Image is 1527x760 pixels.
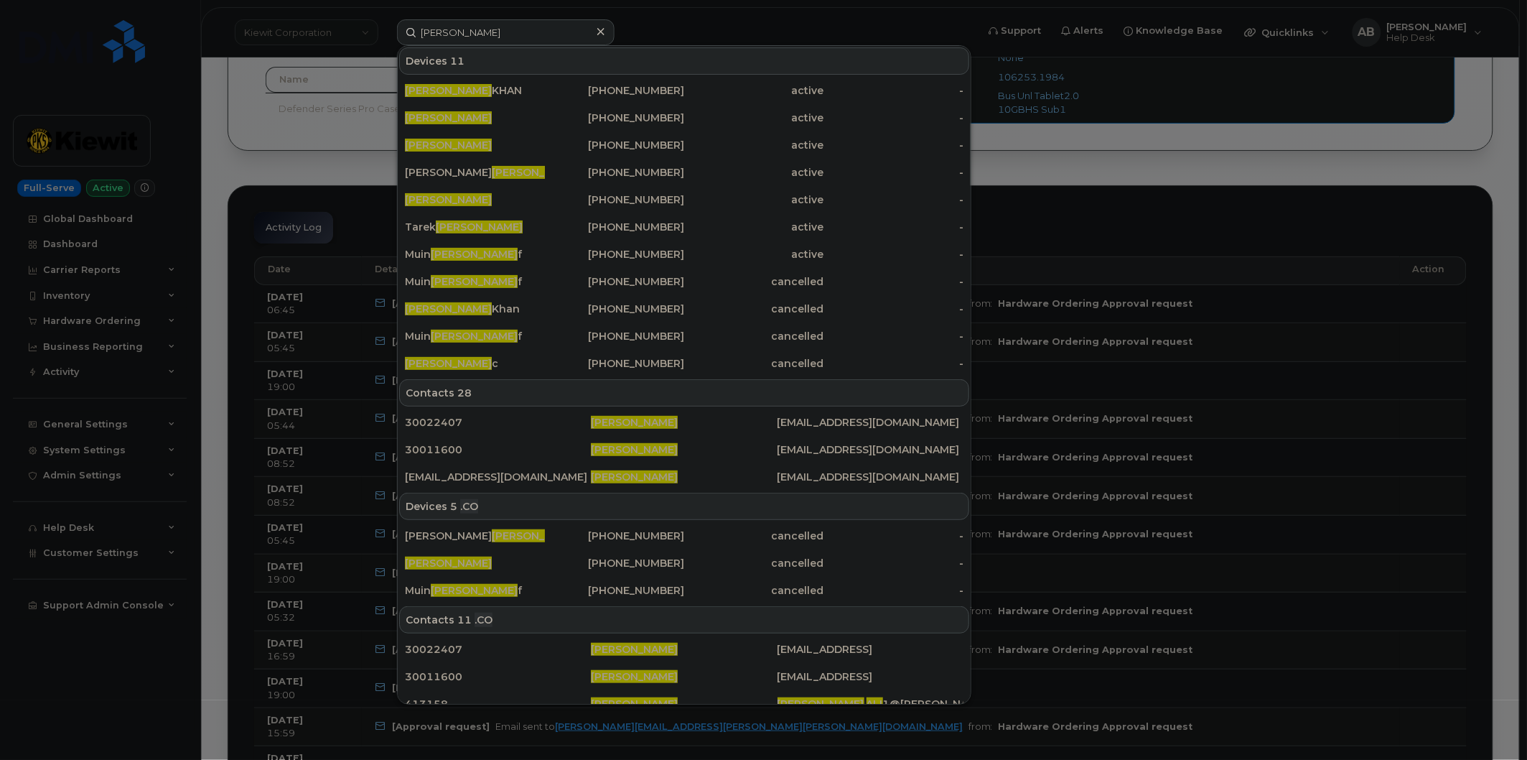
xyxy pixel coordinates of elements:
div: - [824,220,964,234]
span: [PERSON_NAME] [436,221,523,233]
span: .CO [460,499,478,514]
a: Tarek[PERSON_NAME][PHONE_NUMBER]active- [399,214,969,240]
span: [PERSON_NAME] [405,357,492,370]
iframe: Messenger Launcher [1465,698,1516,749]
div: - [824,356,964,371]
div: cancelled [684,583,824,598]
div: - [824,302,964,316]
div: Khan [405,302,545,316]
div: active [684,193,824,207]
span: [PERSON_NAME] [431,275,518,288]
a: 30022407[PERSON_NAME][EMAIL_ADDRESS] [399,636,969,662]
div: 30022407 [405,415,591,430]
a: Muin[PERSON_NAME]f[PHONE_NUMBER]cancelled- [399,323,969,349]
div: [PHONE_NUMBER] [545,165,685,180]
span: [PERSON_NAME] [591,443,678,456]
div: [PERSON_NAME] [405,529,545,543]
a: 30011600[PERSON_NAME][EMAIL_ADDRESS][DOMAIN_NAME] [399,437,969,463]
div: [PHONE_NUMBER] [545,356,685,371]
span: 11 [450,54,464,68]
a: Muin[PERSON_NAME]f[PHONE_NUMBER]cancelled- [399,269,969,295]
span: [PERSON_NAME] [405,557,492,570]
div: active [684,83,824,98]
span: ALI [867,698,883,710]
div: [EMAIL_ADDRESS][DOMAIN_NAME] [777,470,963,484]
a: Muin[PERSON_NAME]f[PHONE_NUMBER]active- [399,241,969,267]
div: cancelled [684,329,824,343]
div: 30022407 [405,642,591,657]
div: - [824,138,964,152]
div: - [824,165,964,180]
a: [PERSON_NAME][PERSON_NAME][PHONE_NUMBER]cancelled- [399,523,969,549]
div: [EMAIL_ADDRESS][DOMAIN_NAME] [777,442,963,457]
span: [PERSON_NAME] [492,529,579,542]
span: [PERSON_NAME] [405,193,492,206]
span: [PERSON_NAME] [591,416,678,429]
div: - [824,329,964,343]
span: 11 [457,613,472,627]
span: [PERSON_NAME] [431,330,518,343]
div: [PHONE_NUMBER] [545,111,685,125]
span: [PERSON_NAME] [405,139,492,152]
div: active [684,138,824,152]
div: Contacts [399,379,969,407]
div: - [824,556,964,570]
div: [PHONE_NUMBER] [545,329,685,343]
div: cancelled [684,529,824,543]
div: Tarek [405,220,545,234]
span: [PERSON_NAME] [591,643,678,656]
div: - [824,529,964,543]
div: [PHONE_NUMBER] [545,138,685,152]
div: [PHONE_NUMBER] [545,193,685,207]
div: KHAN [405,83,545,98]
span: [PERSON_NAME] [405,84,492,97]
a: [PERSON_NAME][PERSON_NAME]wan[PHONE_NUMBER]active- [399,159,969,185]
a: 30022407[PERSON_NAME][EMAIL_ADDRESS][DOMAIN_NAME] [399,409,969,435]
a: [EMAIL_ADDRESS][DOMAIN_NAME][PERSON_NAME][EMAIL_ADDRESS][DOMAIN_NAME] [399,464,969,490]
div: . 1@[PERSON_NAME][DOMAIN_NAME] [777,697,963,711]
a: [PERSON_NAME]Khan[PHONE_NUMBER]cancelled- [399,296,969,322]
div: active [684,220,824,234]
div: - [824,274,964,289]
div: active [684,247,824,261]
div: Muin f [405,274,545,289]
div: active [684,165,824,180]
div: [PHONE_NUMBER] [545,220,685,234]
a: [PERSON_NAME][PHONE_NUMBER]cancelled- [399,550,969,576]
div: [PHONE_NUMBER] [545,556,685,570]
div: [PHONE_NUMBER] [545,583,685,598]
div: [EMAIL_ADDRESS][DOMAIN_NAME] [777,415,963,430]
div: - [824,583,964,598]
div: cancelled [684,274,824,289]
div: 413158 [405,697,591,711]
span: [PERSON_NAME] [431,248,518,261]
div: [PHONE_NUMBER] [545,83,685,98]
span: [PERSON_NAME] [591,471,678,483]
span: [PERSON_NAME] [591,698,678,710]
a: 30011600[PERSON_NAME][EMAIL_ADDRESS] [399,664,969,690]
a: [PERSON_NAME][PHONE_NUMBER]active- [399,132,969,158]
div: Devices [399,493,969,520]
div: [PHONE_NUMBER] [545,274,685,289]
a: [PERSON_NAME]KHAN[PHONE_NUMBER]active- [399,78,969,103]
a: 413158[PERSON_NAME][PERSON_NAME].ALI1@[PERSON_NAME][DOMAIN_NAME] [399,691,969,717]
div: [EMAIL_ADDRESS] [777,642,963,657]
span: [PERSON_NAME] [777,698,864,710]
a: [PERSON_NAME]c[PHONE_NUMBER]cancelled- [399,351,969,376]
div: cancelled [684,356,824,371]
div: Muin f [405,329,545,343]
div: - [824,83,964,98]
div: Contacts [399,606,969,634]
a: Muin[PERSON_NAME]f[PHONE_NUMBER]cancelled- [399,578,969,603]
a: [PERSON_NAME][PHONE_NUMBER]active- [399,105,969,131]
div: cancelled [684,556,824,570]
div: cancelled [684,302,824,316]
div: active [684,111,824,125]
span: [PERSON_NAME] [405,302,492,315]
span: [PERSON_NAME] [405,111,492,124]
div: c [405,356,545,371]
div: - [824,247,964,261]
div: [PHONE_NUMBER] [545,529,685,543]
div: - [824,193,964,207]
div: [PERSON_NAME] wan [405,165,545,180]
